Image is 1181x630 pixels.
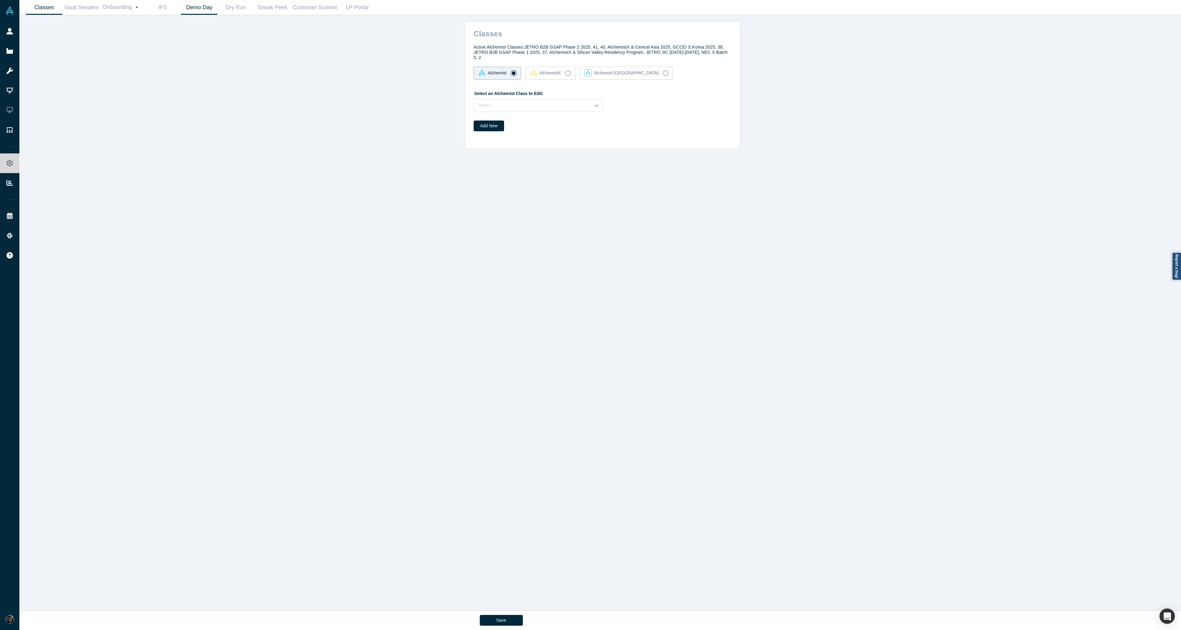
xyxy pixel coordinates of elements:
[144,0,181,15] a: IFS
[62,0,101,15] a: Vault Senders
[480,615,523,626] button: Save
[101,0,144,14] a: Onboarding
[467,26,740,38] h2: Classes
[474,121,504,131] button: Add New
[478,69,507,77] div: Alchemist
[6,6,14,15] img: Alchemist Vault Logo
[217,0,254,15] a: Dry Run
[530,69,537,77] img: alchemistx Vault Logo
[474,88,543,97] label: Select an Alchemist Class to Edit:
[26,0,62,15] a: Classes
[474,45,731,60] h4: Active Alchemist Classes: JETRO B2B GSAP Phase 2 2025, 41, 40, AlchemistX & Central Asia 2025, GC...
[254,0,291,15] a: Sneak Peek
[584,69,658,77] div: Alchemist [GEOGRAPHIC_DATA]
[181,0,217,15] a: Demo Day
[339,0,376,15] a: LP Portal
[6,615,14,624] img: Rami Chousein's Account
[478,69,486,77] img: alchemist Vault Logo
[291,0,339,15] a: Customer Summit
[1172,252,1181,280] a: Report a bug!
[584,69,592,77] img: alchemist_aj Vault Logo
[530,69,561,77] div: AlchemistX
